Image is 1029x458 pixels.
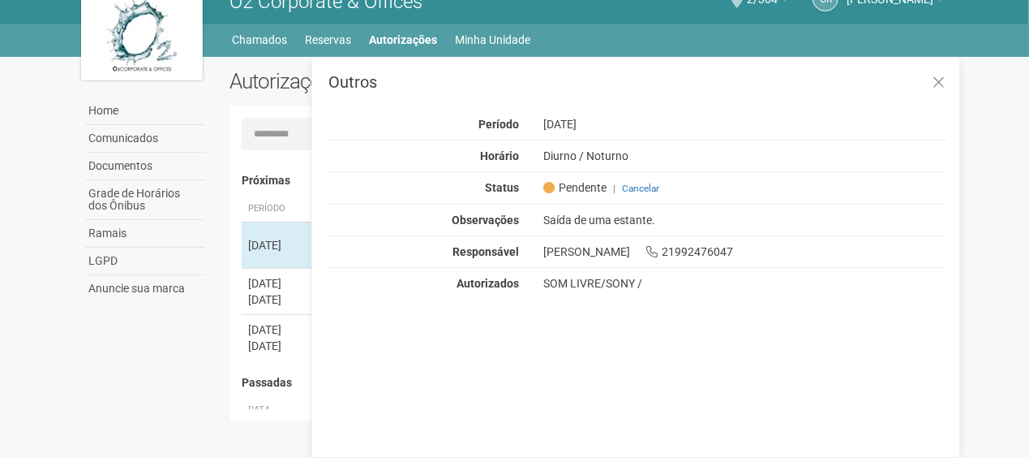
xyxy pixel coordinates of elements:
th: Data [242,397,315,424]
th: Período [242,196,315,223]
div: Saída de uma estante. [531,213,960,227]
strong: Responsável [452,245,519,258]
a: Comunicados [85,125,205,153]
strong: Autorizados [457,277,519,290]
div: [PERSON_NAME] 21992476047 [531,244,960,259]
a: Grade de Horários dos Ônibus [85,180,205,220]
div: [DATE] [248,292,308,308]
a: Minha Unidade [456,28,531,51]
a: Anuncie sua marca [85,275,205,302]
strong: Horário [480,149,519,162]
h2: Autorizações [229,69,577,93]
div: SOM LIVRE/SONY / [543,276,948,291]
div: [DATE] [248,338,308,354]
strong: Observações [452,214,519,227]
span: Pendente [543,180,607,195]
span: | [613,183,615,194]
strong: Período [478,118,519,131]
a: Home [85,97,205,125]
a: Reservas [306,28,352,51]
h4: Passadas [242,377,937,389]
a: Ramais [85,220,205,248]
a: Chamados [233,28,288,51]
div: [DATE] [531,117,960,132]
div: Diurno / Noturno [531,149,960,163]
h4: Próximas [242,175,937,187]
a: LGPD [85,248,205,275]
a: Autorizações [370,28,438,51]
h3: Outros [328,74,947,90]
div: [DATE] [248,237,308,253]
strong: Status [485,181,519,194]
a: Cancelar [622,183,659,194]
div: [DATE] [248,322,308,338]
div: [DATE] [248,275,308,292]
a: Documentos [85,153,205,180]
